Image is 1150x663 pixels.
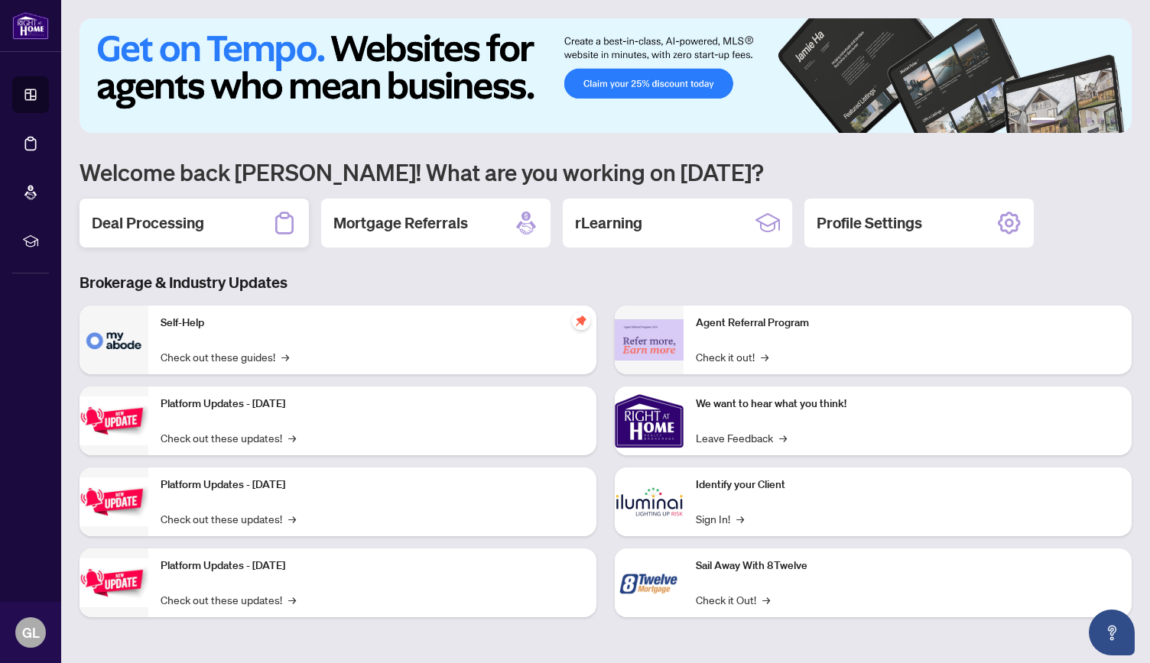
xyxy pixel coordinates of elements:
[696,477,1119,493] p: Identify your Client
[762,591,770,608] span: →
[161,315,584,331] p: Self-Help
[92,212,204,234] h2: Deal Processing
[161,348,289,365] a: Check out these guides!→
[817,212,922,234] h2: Profile Settings
[1031,118,1055,124] button: 1
[1089,610,1135,655] button: Open asap
[161,429,296,446] a: Check out these updates!→
[572,312,590,330] span: pushpin
[736,510,744,527] span: →
[761,348,768,365] span: →
[779,429,787,446] span: →
[696,348,768,365] a: Check it out!→
[22,622,40,643] span: GL
[333,212,468,234] h2: Mortgage Referrals
[161,558,584,574] p: Platform Updates - [DATE]
[696,558,1119,574] p: Sail Away With 8Twelve
[161,510,296,527] a: Check out these updates!→
[80,157,1132,186] h1: Welcome back [PERSON_NAME]! What are you working on [DATE]?
[80,477,148,526] img: Platform Updates - July 8, 2025
[80,396,148,445] img: Platform Updates - July 21, 2025
[80,18,1132,133] img: Slide 0
[696,510,744,527] a: Sign In!→
[161,477,584,493] p: Platform Updates - [DATE]
[615,386,684,455] img: We want to hear what you think!
[696,591,770,608] a: Check it Out!→
[615,319,684,361] img: Agent Referral Program
[696,315,1119,331] p: Agent Referral Program
[288,510,296,527] span: →
[80,272,1132,293] h3: Brokerage & Industry Updates
[615,548,684,617] img: Sail Away With 8Twelve
[281,348,289,365] span: →
[80,306,148,374] img: Self-Help
[696,429,787,446] a: Leave Feedback→
[288,591,296,608] span: →
[161,591,296,608] a: Check out these updates!→
[615,467,684,536] img: Identify your Client
[288,429,296,446] span: →
[12,11,49,40] img: logo
[1110,118,1116,124] button: 6
[1098,118,1104,124] button: 5
[696,396,1119,412] p: We want to hear what you think!
[1086,118,1092,124] button: 4
[161,396,584,412] p: Platform Updates - [DATE]
[575,212,642,234] h2: rLearning
[1074,118,1080,124] button: 3
[80,558,148,606] img: Platform Updates - June 23, 2025
[1061,118,1067,124] button: 2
